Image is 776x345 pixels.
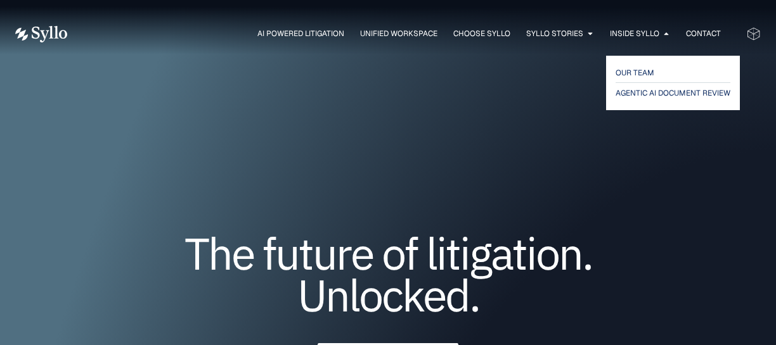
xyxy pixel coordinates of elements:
[93,28,721,40] nav: Menu
[93,28,721,40] div: Menu Toggle
[526,28,583,39] a: Syllo Stories
[91,232,685,316] h1: The future of litigation. Unlocked.
[686,28,721,39] a: Contact
[616,85,730,101] a: AGENTIC AI DOCUMENT REVIEW
[453,28,510,39] a: Choose Syllo
[616,65,730,80] a: OUR TEAM
[610,28,659,39] a: Inside Syllo
[360,28,437,39] a: Unified Workspace
[15,26,67,42] img: Vector
[616,65,654,80] span: OUR TEAM
[257,28,344,39] a: AI Powered Litigation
